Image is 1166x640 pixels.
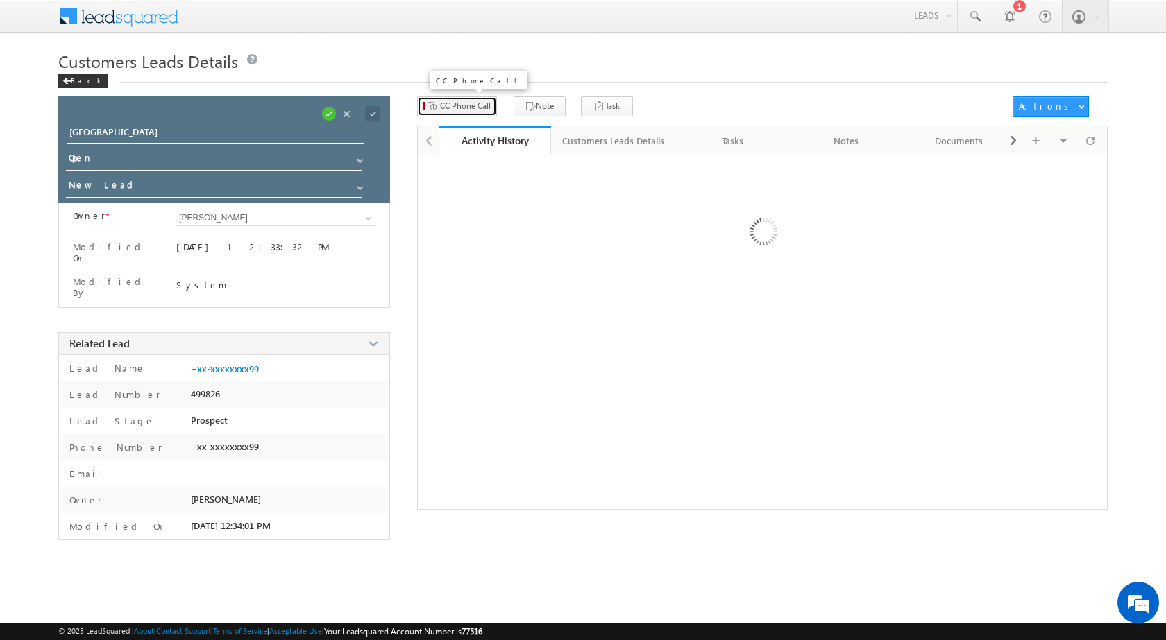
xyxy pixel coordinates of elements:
[903,126,1016,155] a: Documents
[581,96,633,116] button: Task
[350,150,367,164] a: Show All Items
[176,210,375,226] input: Type to Search
[134,626,154,635] a: About
[439,126,552,155] a: Activity History
[551,126,677,155] a: Customers Leads Details
[66,520,165,533] label: Modified On
[66,494,102,506] label: Owner
[213,626,267,635] a: Terms of Service
[66,467,114,480] label: Email
[691,162,834,306] img: Loading ...
[66,362,146,374] label: Lead Name
[24,73,58,91] img: d_60004797649_company_0_60004797649
[73,241,159,263] label: Modified On
[914,132,1004,149] div: Documents
[18,128,253,415] textarea: Type your message and hit 'Enter'
[269,626,322,635] a: Acceptable Use
[677,126,790,155] a: Tasks
[73,210,105,221] label: Owner
[66,388,160,401] label: Lead Number
[58,50,238,72] span: Customers Leads Details
[562,132,664,149] div: Customers Leads Details
[436,76,522,85] p: CC Phone Call
[688,132,777,149] div: Tasks
[156,626,211,635] a: Contact Support
[66,441,162,453] label: Phone Number
[449,134,541,147] div: Activity History
[514,96,566,116] button: Note
[228,7,261,40] div: Minimize live chat window
[69,336,130,350] span: Related Lead
[358,211,375,225] a: Show All Items
[462,626,482,637] span: 77516
[1013,96,1089,117] button: Actions
[67,124,364,144] input: Opportunity Name Opportunity Name
[189,427,252,446] em: Start Chat
[790,126,903,155] a: Notes
[72,73,233,91] div: Chat with us now
[66,415,155,427] label: Lead Stage
[58,625,482,638] span: © 2025 LeadSquared | | | | |
[66,149,361,171] input: Status
[66,176,361,198] input: Stage
[350,178,367,191] a: Show All Items
[801,132,890,149] div: Notes
[324,626,482,637] span: Your Leadsquared Account Number is
[176,241,375,260] div: [DATE] 12:33:32 PM
[176,279,375,291] div: System
[58,74,108,88] div: Back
